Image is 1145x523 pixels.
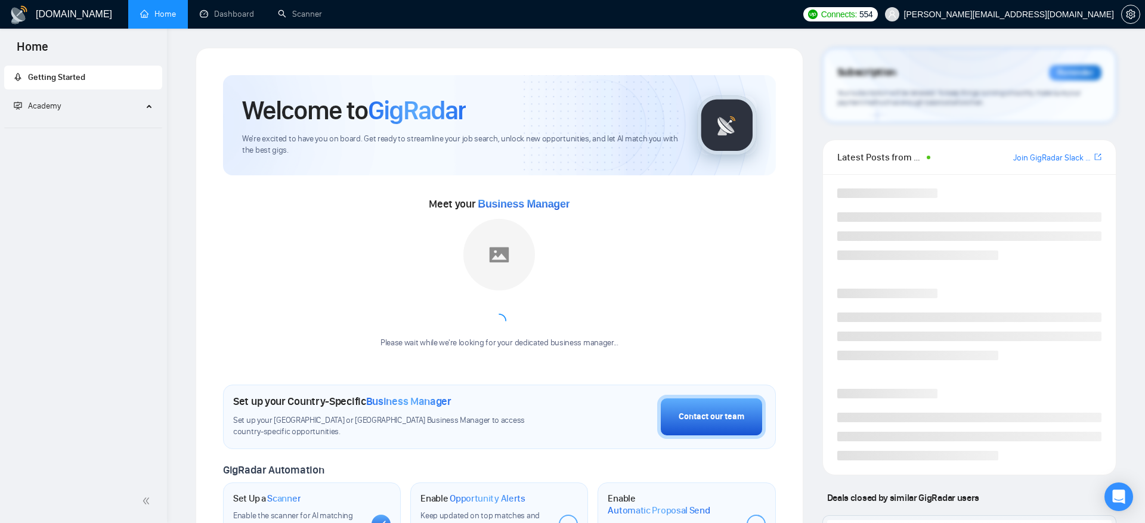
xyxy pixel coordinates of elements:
[1013,151,1092,165] a: Join GigRadar Slack Community
[28,72,85,82] span: Getting Started
[140,9,176,19] a: homeHome
[429,197,570,211] span: Meet your
[859,8,872,21] span: 554
[267,493,301,505] span: Scanner
[4,123,162,131] li: Academy Homepage
[233,395,451,408] h1: Set up your Country-Specific
[223,463,324,476] span: GigRadar Automation
[657,395,766,439] button: Contact our team
[368,94,466,126] span: GigRadar
[233,415,553,438] span: Set up your [GEOGRAPHIC_DATA] or [GEOGRAPHIC_DATA] Business Manager to access country-specific op...
[14,101,61,111] span: Academy
[366,395,451,408] span: Business Manager
[837,150,924,165] span: Latest Posts from the GigRadar Community
[679,410,744,423] div: Contact our team
[697,95,757,155] img: gigradar-logo.png
[233,493,301,505] h1: Set Up a
[242,134,678,156] span: We're excited to have you on board. Get ready to streamline your job search, unlock new opportuni...
[14,73,22,81] span: rocket
[278,9,322,19] a: searchScanner
[200,9,254,19] a: dashboardDashboard
[1104,482,1133,511] div: Open Intercom Messenger
[14,101,22,110] span: fund-projection-screen
[808,10,818,19] img: upwork-logo.png
[1121,10,1140,19] a: setting
[420,493,525,505] h1: Enable
[478,198,570,210] span: Business Manager
[888,10,896,18] span: user
[608,505,710,516] span: Automatic Proposal Send
[821,8,857,21] span: Connects:
[608,493,736,516] h1: Enable
[490,311,509,331] span: loading
[10,5,29,24] img: logo
[1049,65,1101,81] div: Reminder
[28,101,61,111] span: Academy
[1121,5,1140,24] button: setting
[1094,151,1101,163] a: export
[450,493,525,505] span: Opportunity Alerts
[837,63,896,83] span: Subscription
[1094,152,1101,162] span: export
[4,66,162,89] li: Getting Started
[1122,10,1140,19] span: setting
[373,338,626,349] div: Please wait while we're looking for your dedicated business manager...
[242,94,466,126] h1: Welcome to
[142,495,154,507] span: double-left
[822,487,984,508] span: Deals closed by similar GigRadar users
[463,219,535,290] img: placeholder.png
[7,38,58,63] span: Home
[837,88,1081,107] span: Your subscription will be renewed. To keep things running smoothly, make sure your payment method...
